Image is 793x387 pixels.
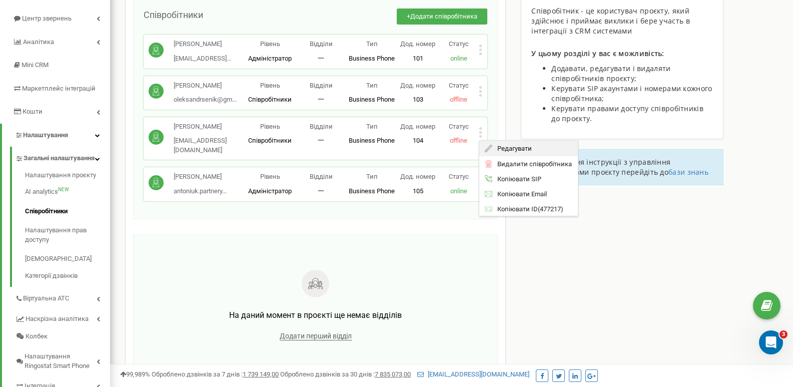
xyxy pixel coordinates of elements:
[174,96,237,103] span: oleksandrsenik@gm...
[25,269,110,281] a: Категорії дзвінків
[779,330,787,338] span: 3
[144,10,203,20] span: Співробітники
[174,40,231,49] p: [PERSON_NAME]
[310,40,333,48] span: Відділи
[15,307,110,328] a: Наскрізна аналітика
[25,249,110,269] a: [DEMOGRAPHIC_DATA]
[23,38,54,46] span: Аналiтика
[25,171,110,183] a: Налаштування проєкту
[248,137,292,144] span: Співробітники
[248,96,292,103] span: Співробітники
[25,221,110,249] a: Налаштування прав доступу
[759,330,783,354] iframe: Intercom live chat
[310,123,333,130] span: Відділи
[450,187,467,195] span: online
[174,187,227,195] span: antoniuk.partnery...
[25,352,97,370] span: Налаштування Ringostat Smart Phone
[668,167,708,177] a: бази знань
[22,85,96,92] span: Маркетплейс інтеграцій
[493,191,547,197] span: Копіювати Email
[400,40,435,48] span: Дод. номер
[417,370,529,378] a: [EMAIL_ADDRESS][DOMAIN_NAME]
[15,345,110,374] a: Налаштування Ringostat Smart Phone
[410,13,477,20] span: Додати співробітника
[243,370,279,378] u: 1 739 149,00
[23,131,68,139] span: Налаштування
[493,145,532,152] span: Редагувати
[493,176,542,182] span: Копіювати SIP
[349,96,395,103] span: Business Phone
[120,370,150,378] span: 99,989%
[366,82,378,89] span: Тип
[397,136,438,146] p: 104
[318,187,324,195] span: 一
[450,55,467,62] span: online
[479,202,578,216] div: ( 477217 )
[280,332,352,340] span: Додати перший відділ
[174,172,227,182] p: [PERSON_NAME]
[450,96,467,103] span: offline
[318,55,324,62] span: 一
[26,332,48,341] span: Колбек
[529,157,670,177] span: Для отримання інструкції з управління співробітниками проєкту перейдіть до
[248,55,292,62] span: Адміністратор
[375,370,411,378] u: 7 835 073,00
[229,310,402,320] span: На даний момент в проєкті ще немає відділів
[260,82,280,89] span: Рівень
[366,173,378,180] span: Тип
[400,173,435,180] span: Дод. номер
[397,187,438,196] p: 105
[493,161,572,167] span: Видалити співробітника
[25,202,110,221] a: Співробітники
[349,137,395,144] span: Business Phone
[23,294,69,303] span: Віртуальна АТС
[25,182,110,202] a: AI analyticsNEW
[400,123,435,130] span: Дод. номер
[397,9,487,25] button: +Додати співробітника
[551,84,712,103] span: Керувати SIP акаунтами і номерами кожного співробітника;
[449,173,469,180] span: Статус
[397,54,438,64] p: 101
[2,124,110,147] a: Налаштування
[260,123,280,130] span: Рівень
[493,206,538,212] span: Копіювати ID
[22,15,72,22] span: Центр звернень
[310,173,333,180] span: Відділи
[248,187,292,195] span: Адміністратор
[24,154,95,163] span: Загальні налаштування
[531,6,690,36] span: Співробітник - це користувач проєкту, який здійснює і приймає виклики і бере участь в інтеграції ...
[15,147,110,167] a: Загальні налаштування
[280,370,411,378] span: Оброблено дзвінків за 30 днів :
[152,370,279,378] span: Оброблено дзвінків за 7 днів :
[449,82,469,89] span: Статус
[366,123,378,130] span: Тип
[449,123,469,130] span: Статус
[349,55,395,62] span: Business Phone
[26,314,89,324] span: Наскрізна аналітика
[400,82,435,89] span: Дод. номер
[174,136,245,155] p: [EMAIL_ADDRESS][DOMAIN_NAME]
[22,61,49,69] span: Mini CRM
[260,173,280,180] span: Рівень
[551,64,670,83] span: Додавати, редагувати і видаляти співробітників проєкту;
[15,328,110,345] a: Колбек
[310,82,333,89] span: Відділи
[260,40,280,48] span: Рівень
[551,104,703,123] span: Керувати правами доступу співробітників до проєкту.
[349,187,395,195] span: Business Phone
[23,108,43,115] span: Кошти
[174,55,231,62] span: [EMAIL_ADDRESS]...
[531,49,664,58] span: У цьому розділі у вас є можливість:
[449,40,469,48] span: Статус
[318,137,324,144] span: 一
[397,95,438,105] p: 103
[174,81,237,91] p: [PERSON_NAME]
[15,287,110,307] a: Віртуальна АТС
[318,96,324,103] span: 一
[174,122,245,132] p: [PERSON_NAME]
[450,137,467,144] span: offline
[366,40,378,48] span: Тип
